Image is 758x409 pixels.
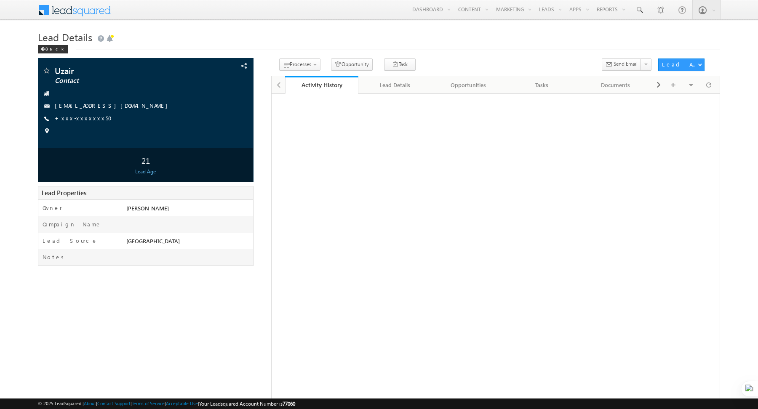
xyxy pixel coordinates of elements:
a: Contact Support [97,401,131,406]
span: Lead Properties [42,189,86,197]
span: +xxx-xxxxxxx50 [55,114,117,123]
a: Acceptable Use [166,401,198,406]
label: Owner [43,204,62,212]
div: 21 [40,152,251,168]
div: Opportunities [439,80,498,90]
button: Send Email [602,58,641,71]
span: © 2025 LeadSquared | | | | | [38,400,295,408]
a: [EMAIL_ADDRESS][DOMAIN_NAME] [55,102,172,109]
a: Tasks [506,76,579,94]
label: Notes [43,253,67,261]
span: Contact [55,77,189,85]
a: About [84,401,96,406]
span: Lead Details [38,30,92,44]
div: Documents [586,80,645,90]
a: Terms of Service [132,401,165,406]
span: Uzair [55,66,189,75]
button: Lead Actions [658,58,705,71]
button: Processes [279,58,320,71]
div: Back [38,45,68,53]
span: Send Email [614,60,638,68]
span: 77060 [283,401,295,407]
a: Activity History [285,76,359,94]
span: Your Leadsquared Account Number is [199,401,295,407]
button: Opportunity [331,58,373,71]
a: Documents [579,76,653,94]
label: Lead Source [43,237,98,244]
div: Lead Actions [662,61,698,68]
div: Lead Age [40,168,251,175]
button: Task [384,58,416,71]
span: Processes [290,61,311,67]
a: Opportunities [432,76,506,94]
label: Campaign Name [43,220,101,228]
a: Lead Details [358,76,432,94]
div: Activity History [291,81,352,89]
div: Tasks [512,80,572,90]
div: [GEOGRAPHIC_DATA] [124,237,253,249]
a: Back [38,45,72,52]
span: [PERSON_NAME] [126,204,169,212]
div: Lead Details [365,80,424,90]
